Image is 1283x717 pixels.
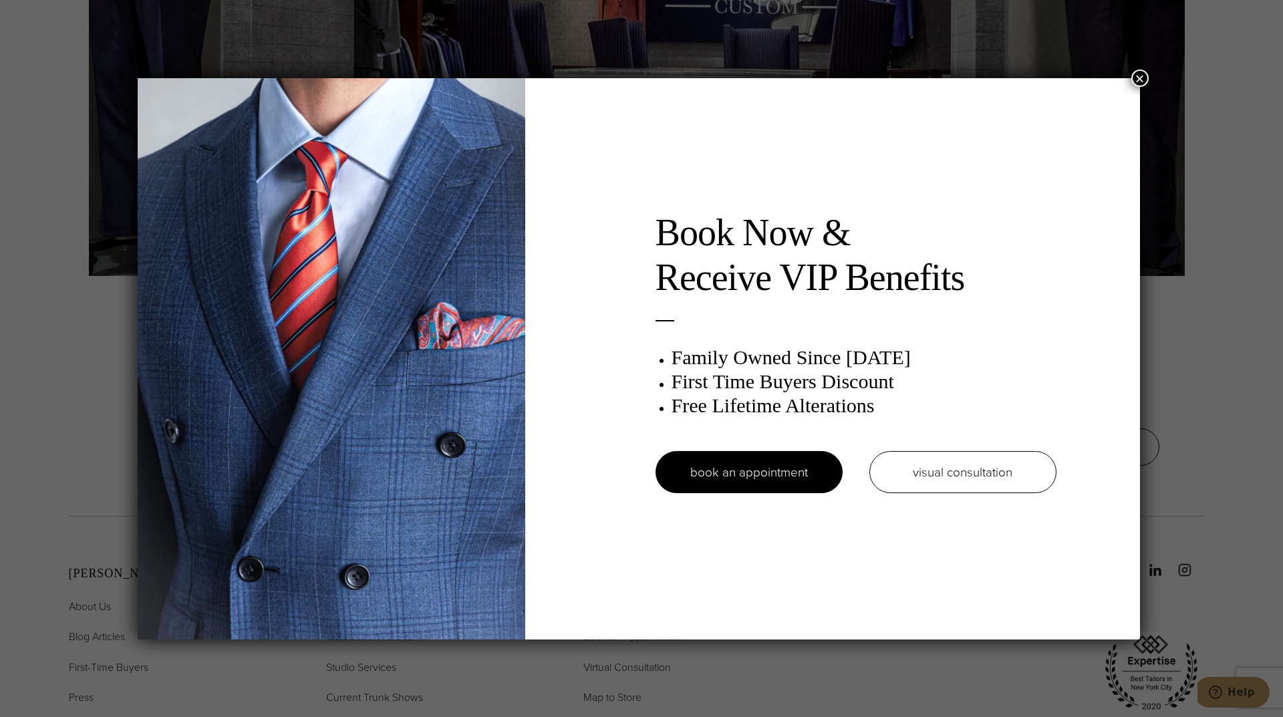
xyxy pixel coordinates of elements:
h2: Book Now & Receive VIP Benefits [656,210,1056,300]
a: book an appointment [656,451,843,493]
span: Help [30,9,57,21]
h3: First Time Buyers Discount [672,370,1056,394]
h3: Free Lifetime Alterations [672,394,1056,418]
a: visual consultation [869,451,1056,493]
button: Close [1131,69,1149,87]
h3: Family Owned Since [DATE] [672,345,1056,370]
